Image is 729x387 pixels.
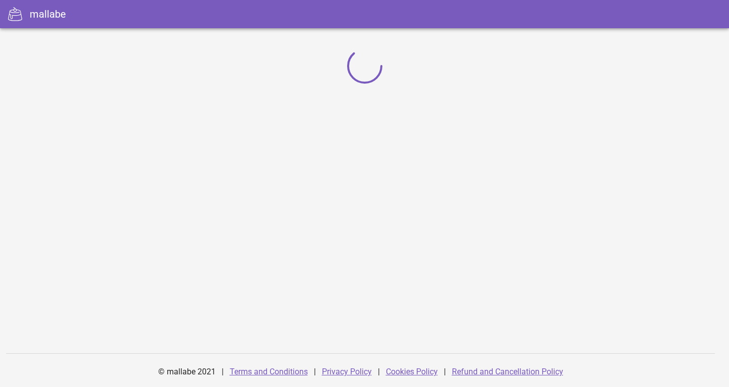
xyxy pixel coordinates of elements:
a: Refund and Cancellation Policy [452,367,563,376]
div: | [314,360,316,384]
a: Cookies Policy [386,367,438,376]
a: Privacy Policy [322,367,372,376]
div: © mallabe 2021 [152,360,222,384]
div: | [222,360,224,384]
div: | [378,360,380,384]
a: Terms and Conditions [230,367,308,376]
div: | [444,360,446,384]
div: mallabe [30,7,66,22]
